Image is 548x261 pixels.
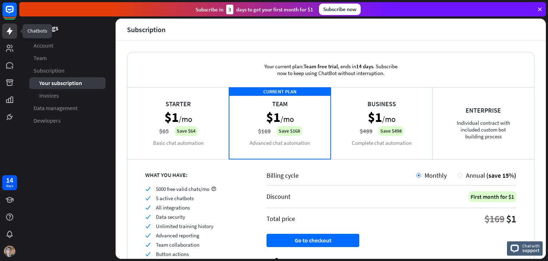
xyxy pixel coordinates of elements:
[29,65,106,77] a: Subscription
[145,233,151,238] i: check
[29,52,106,64] a: Team
[145,196,151,201] i: check
[29,40,106,51] a: Account
[156,223,213,230] span: Unlimited training history
[466,171,485,179] span: Annual
[522,242,540,249] span: Chat with
[156,213,185,220] span: Data security
[267,234,359,247] button: Go to checkout
[6,177,13,183] div: 14
[145,171,249,178] div: WHAT YOU HAVE:
[506,212,516,225] div: $1
[34,42,53,49] span: Account
[319,4,361,15] div: Subscribe now
[196,5,313,14] div: Subscribe in days to get your first month for $1
[156,195,194,202] span: 5 active chatbots
[484,212,504,225] div: $169
[39,92,59,99] span: Invoices
[29,90,106,102] a: Invoices
[267,192,290,201] div: Discount
[6,183,13,188] div: days
[468,191,516,202] div: First month for $1
[226,5,233,14] div: 3
[425,171,447,179] span: Monthly
[145,251,151,257] i: check
[522,247,540,253] span: support
[156,186,209,192] span: 5000 free valid chats/mo
[145,186,151,192] i: check
[156,232,199,239] span: Advanced reporting
[34,67,65,74] span: Subscription
[34,54,47,62] span: Team
[267,215,295,223] div: Total price
[29,102,106,114] a: Data management
[145,223,151,229] i: check
[145,205,151,210] i: check
[304,63,338,70] span: Team free trial
[356,63,373,70] span: 14 days
[34,117,61,124] span: Developers
[127,25,166,34] div: Subscription
[267,171,416,179] div: Billing cycle
[29,115,106,127] a: Developers
[34,104,77,112] span: Data management
[156,241,199,248] span: Team collaboration
[145,214,151,220] i: check
[254,52,407,87] div: Your current plan: , ends in . Subscribe now to keep using ChatBot without interruption.
[39,79,82,87] span: Your subscription
[145,242,151,247] i: check
[19,23,116,33] header: Settings
[156,204,190,211] span: All integrations
[156,251,189,257] span: Button actions
[486,171,516,179] span: (save 15%)
[6,3,27,24] button: Open LiveChat chat widget
[2,175,17,190] a: 14 days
